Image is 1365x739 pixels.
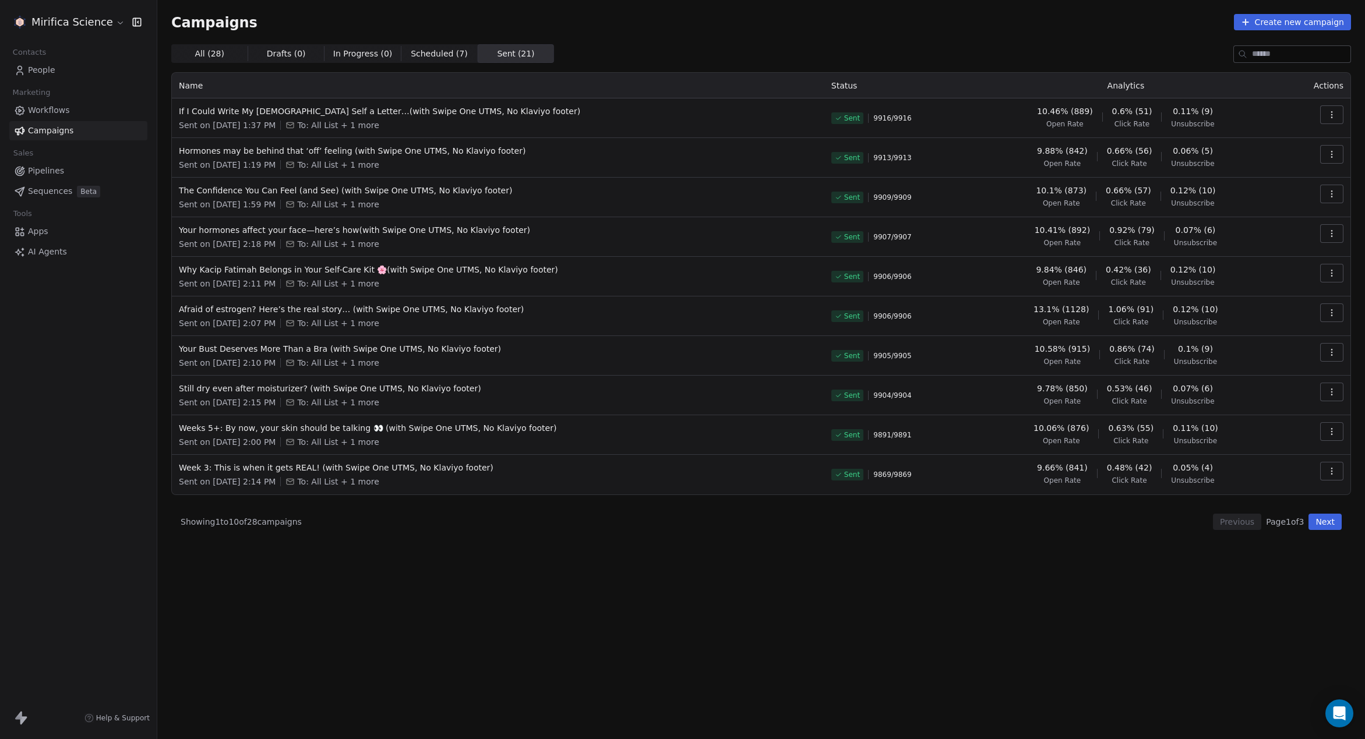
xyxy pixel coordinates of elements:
[28,246,67,258] span: AI Agents
[1213,514,1261,530] button: Previous
[844,312,860,321] span: Sent
[1176,224,1216,236] span: 0.07% (6)
[873,232,911,242] span: 9907 / 9907
[8,44,51,61] span: Contacts
[14,12,124,32] button: Mirifica Science
[179,199,276,210] span: Sent on [DATE] 1:59 PM
[1037,145,1088,157] span: 9.88% (842)
[1111,278,1146,287] span: Click Rate
[179,422,817,434] span: Weeks 5+: By now, your skin should be talking 👀 (with Swipe One UTMS, No Klaviyo footer)
[84,713,150,723] a: Help & Support
[1112,476,1147,485] span: Click Rate
[172,73,824,98] th: Name
[1308,514,1342,530] button: Next
[1107,383,1152,394] span: 0.53% (46)
[873,312,911,321] span: 9906 / 9906
[844,391,860,400] span: Sent
[873,153,911,162] span: 9913 / 9913
[1037,105,1092,117] span: 10.46% (889)
[1171,397,1214,406] span: Unsubscribe
[873,391,911,400] span: 9904 / 9904
[1173,383,1213,394] span: 0.07% (6)
[1282,73,1350,98] th: Actions
[1044,357,1081,366] span: Open Rate
[181,516,302,528] span: Showing 1 to 10 of 28 campaigns
[9,101,147,120] a: Workflows
[411,48,468,60] span: Scheduled ( 7 )
[179,303,817,315] span: Afraid of estrogen? Here’s the real story… (with Swipe One UTMS, No Klaviyo footer)
[9,161,147,181] a: Pipelines
[873,430,911,440] span: 9891 / 9891
[179,383,817,394] span: Still dry even after moisturizer? (with Swipe One UTMS, No Klaviyo footer)
[1112,105,1152,117] span: 0.6% (51)
[1044,159,1081,168] span: Open Rate
[179,185,817,196] span: The Confidence You Can Feel (and See) (with Swipe One UTMS, No Klaviyo footer)
[179,238,276,250] span: Sent on [DATE] 2:18 PM
[179,317,276,329] span: Sent on [DATE] 2:07 PM
[1107,462,1152,473] span: 0.48% (42)
[873,470,911,479] span: 9869 / 9869
[1234,14,1351,30] button: Create new campaign
[297,199,379,210] span: To: All List + 1 more
[1174,357,1217,366] span: Unsubscribe
[1174,436,1217,445] span: Unsubscribe
[1113,317,1148,327] span: Click Rate
[28,225,48,238] span: Apps
[9,222,147,241] a: Apps
[1043,199,1080,208] span: Open Rate
[844,114,860,123] span: Sent
[8,84,55,101] span: Marketing
[179,105,817,117] span: If I Could Write My [DEMOGRAPHIC_DATA] Self a Letter…(with Swipe One UTMS, No Klaviyo footer)
[844,272,860,281] span: Sent
[171,14,258,30] span: Campaigns
[1174,238,1217,247] span: Unsubscribe
[1043,436,1080,445] span: Open Rate
[179,264,817,275] span: Why Kacip Fatimah Belongs in Your Self-Care Kit 🌸(with Swipe One UTMS, No Klaviyo footer)
[1171,278,1214,287] span: Unsubscribe
[1173,422,1218,434] span: 0.11% (10)
[179,357,276,369] span: Sent on [DATE] 2:10 PM
[844,153,860,162] span: Sent
[96,713,150,723] span: Help & Support
[28,165,64,177] span: Pipelines
[1174,317,1217,327] span: Unsubscribe
[844,232,860,242] span: Sent
[1325,699,1353,727] div: Open Intercom Messenger
[179,436,276,448] span: Sent on [DATE] 2:00 PM
[1036,185,1087,196] span: 10.1% (873)
[1171,119,1214,129] span: Unsubscribe
[297,397,379,408] span: To: All List + 1 more
[1171,476,1214,485] span: Unsubscribe
[970,73,1282,98] th: Analytics
[1170,185,1216,196] span: 0.12% (10)
[28,64,55,76] span: People
[9,61,147,80] a: People
[28,185,72,197] span: Sequences
[1109,224,1155,236] span: 0.92% (79)
[1113,436,1148,445] span: Click Rate
[1036,264,1087,275] span: 9.84% (846)
[824,73,970,98] th: Status
[1111,199,1146,208] span: Click Rate
[844,470,860,479] span: Sent
[179,159,276,171] span: Sent on [DATE] 1:19 PM
[1034,422,1089,434] span: 10.06% (876)
[28,104,70,116] span: Workflows
[1037,462,1088,473] span: 9.66% (841)
[1109,343,1155,355] span: 0.86% (74)
[297,119,379,131] span: To: All List + 1 more
[8,144,38,162] span: Sales
[9,182,147,201] a: SequencesBeta
[1044,238,1081,247] span: Open Rate
[1114,238,1149,247] span: Click Rate
[1171,199,1214,208] span: Unsubscribe
[873,193,911,202] span: 9909 / 9909
[9,242,147,261] a: AI Agents
[297,476,379,487] span: To: All List + 1 more
[1044,476,1081,485] span: Open Rate
[1173,105,1213,117] span: 0.11% (9)
[1046,119,1084,129] span: Open Rate
[297,317,379,329] span: To: All List + 1 more
[1035,343,1090,355] span: 10.58% (915)
[195,48,224,60] span: All ( 28 )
